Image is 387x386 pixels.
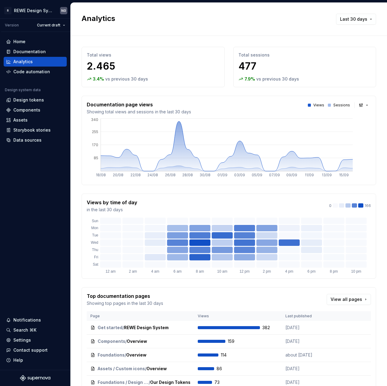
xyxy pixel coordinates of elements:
[61,8,66,13] div: NO
[13,107,40,113] div: Components
[285,379,331,385] p: [DATE]
[124,325,169,331] span: REWE Design System
[217,173,227,177] tspan: 01/09
[5,88,41,92] div: Design system data
[4,37,67,47] a: Home
[13,117,28,123] div: Assets
[82,14,115,23] h2: Analytics
[98,366,145,372] span: Assets / Custom icons
[228,338,244,344] span: 159
[13,97,44,103] div: Design tokens
[94,255,98,259] text: Fri
[13,137,42,143] div: Data sources
[285,338,331,344] p: [DATE]
[4,135,67,145] a: Data sources
[329,203,371,208] div: 166
[327,294,371,305] a: View all pages
[13,127,51,133] div: Storybook stories
[331,296,362,302] span: View all pages
[151,269,159,274] text: 4 am
[217,269,227,274] text: 10 am
[262,325,278,331] span: 382
[87,52,220,58] p: Total views
[91,240,98,245] text: Wed
[106,269,116,274] text: 12 am
[336,14,376,25] button: Last 30 days
[165,173,176,177] tspan: 26/08
[1,4,69,17] button: RREWE Design SystemNO
[340,16,367,22] span: Last 30 days
[129,269,137,274] text: 2 am
[5,23,19,28] div: Version
[87,109,191,115] p: Showing total views and sessions in the last 30 days
[14,8,53,14] div: REWE Design System
[4,335,67,345] a: Settings
[98,338,125,344] span: Components
[214,379,230,385] span: 73
[126,352,146,358] span: Overview
[87,300,163,306] p: Showing top pages in the last 30 days
[145,366,146,372] span: /
[263,269,271,274] text: 2 pm
[98,379,149,385] span: Foundations / Design Tokens
[93,262,99,267] text: Sat
[173,269,182,274] text: 6 am
[238,52,371,58] p: Total sessions
[308,269,316,274] text: 6 pm
[221,352,237,358] span: 114
[87,292,163,300] p: Top documentation pages
[91,226,98,230] text: Mon
[329,203,331,208] p: 0
[37,23,60,28] span: Current draft
[313,103,324,108] p: Views
[127,338,147,344] span: Overview
[98,325,123,331] span: Get started
[146,366,167,372] span: Overview
[147,173,158,177] tspan: 24/08
[239,269,249,274] text: 12 pm
[13,317,41,323] div: Notifications
[4,125,67,135] a: Storybook stories
[92,233,99,237] text: Tue
[93,76,104,82] p: 3.4 %
[4,67,67,77] a: Code automation
[13,327,36,333] div: Search ⌘K
[286,173,297,177] tspan: 09/09
[238,60,371,72] p: 477
[330,269,338,274] text: 8 pm
[34,21,68,29] button: Current draft
[194,311,282,321] th: Views
[234,173,245,177] tspan: 03/09
[285,352,331,358] p: about [DATE]
[20,375,50,381] svg: Supernova Logo
[4,325,67,335] button: Search ⌘K
[13,49,46,55] div: Documentation
[4,57,67,67] a: Analytics
[149,379,150,385] span: /
[4,345,67,355] button: Contact support
[4,355,67,365] button: Help
[13,337,31,343] div: Settings
[94,156,98,160] tspan: 85
[92,219,98,223] text: Sun
[92,248,98,252] text: Thu
[200,173,210,177] tspan: 30/08
[322,173,332,177] tspan: 13/09
[125,352,126,358] span: /
[98,352,125,358] span: Foundations
[105,76,148,82] p: vs previous 30 days
[217,366,232,372] span: 86
[4,115,67,125] a: Assets
[87,311,194,321] th: Page
[87,101,191,108] p: Documentation page views
[13,357,23,363] div: Help
[87,199,137,206] p: Views by time of day
[4,47,67,57] a: Documentation
[92,129,98,134] tspan: 255
[285,325,331,331] p: [DATE]
[285,269,293,274] text: 4 pm
[123,325,124,331] span: /
[13,347,48,353] div: Contact support
[96,173,106,177] tspan: 18/08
